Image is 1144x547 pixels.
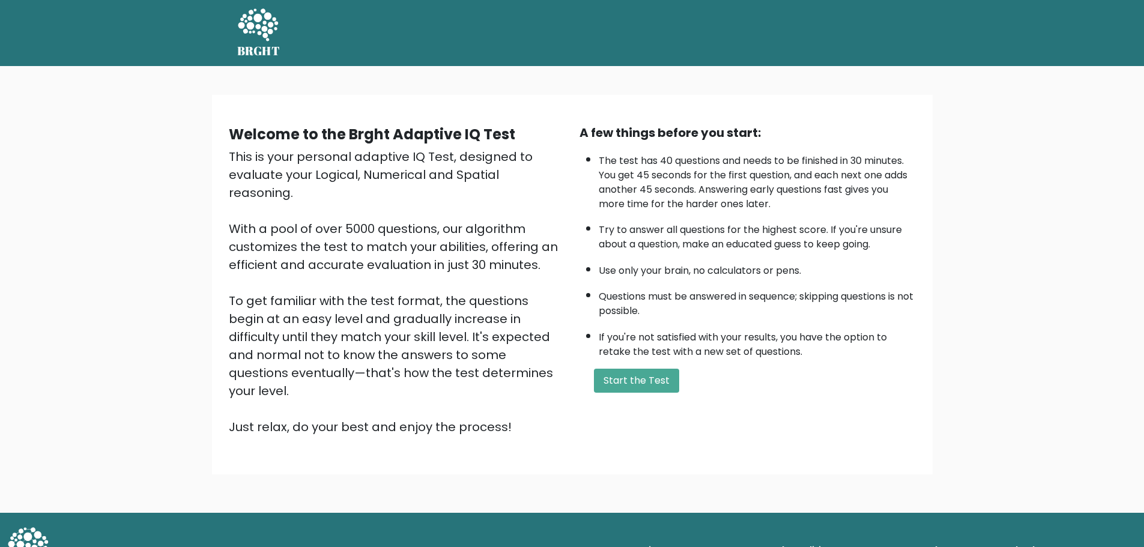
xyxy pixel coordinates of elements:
[599,258,916,278] li: Use only your brain, no calculators or pens.
[599,148,916,211] li: The test has 40 questions and needs to be finished in 30 minutes. You get 45 seconds for the firs...
[594,369,679,393] button: Start the Test
[599,283,916,318] li: Questions must be answered in sequence; skipping questions is not possible.
[229,148,565,436] div: This is your personal adaptive IQ Test, designed to evaluate your Logical, Numerical and Spatial ...
[599,217,916,252] li: Try to answer all questions for the highest score. If you're unsure about a question, make an edu...
[599,324,916,359] li: If you're not satisfied with your results, you have the option to retake the test with a new set ...
[237,44,280,58] h5: BRGHT
[580,124,916,142] div: A few things before you start:
[229,124,515,144] b: Welcome to the Brght Adaptive IQ Test
[237,5,280,61] a: BRGHT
